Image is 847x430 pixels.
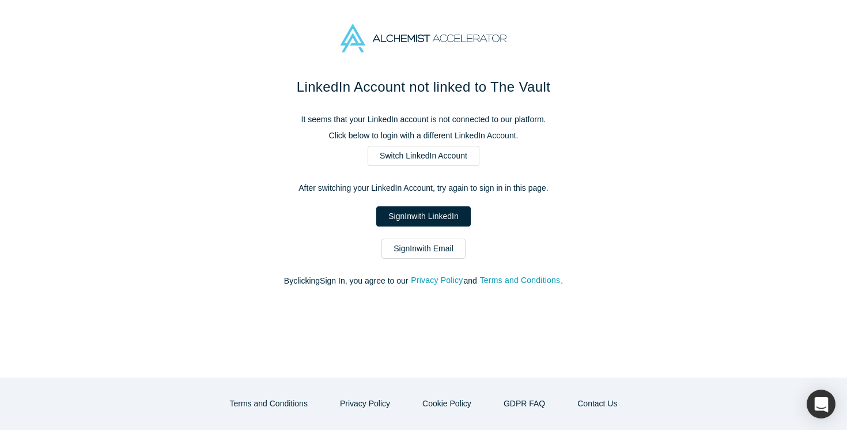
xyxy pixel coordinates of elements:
h1: LinkedIn Account not linked to The Vault [181,77,665,97]
button: Privacy Policy [328,394,402,414]
p: After switching your LinkedIn Account, try again to sign in in this page. [181,182,665,194]
a: SignInwith Email [381,239,466,259]
img: Alchemist Accelerator Logo [341,24,506,52]
button: Terms and Conditions [218,394,320,414]
p: Click below to login with a different LinkedIn Account. [181,130,665,142]
a: Switch LinkedIn Account [368,146,479,166]
button: Privacy Policy [410,274,463,287]
a: SignInwith LinkedIn [376,206,470,227]
button: Contact Us [565,394,629,414]
p: It seems that your LinkedIn account is not connected to our platform. [181,114,665,126]
button: Terms and Conditions [479,274,561,287]
a: GDPR FAQ [491,394,557,414]
button: Cookie Policy [410,394,483,414]
p: By clicking Sign In , you agree to our and . [181,275,665,287]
